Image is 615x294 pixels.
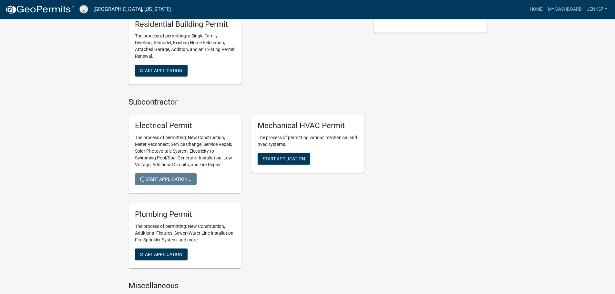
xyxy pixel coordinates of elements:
[135,248,188,260] button: Start Application
[258,134,358,148] p: The process of permitting various mechanical and hvac systems.
[527,3,545,15] a: Home
[128,97,364,107] h4: Subcontractor
[258,153,310,165] button: Start Application
[135,20,235,29] h5: Residential Building Permit
[135,223,235,243] p: The process of permitting: New Construction, Additional Fixtures, Sewer/Water Line Installation, ...
[140,251,182,257] span: Start Application
[135,121,235,130] h5: Electrical Permit
[140,68,182,73] span: Start Application
[93,4,171,15] a: [GEOGRAPHIC_DATA], [US_STATE]
[135,134,235,168] p: The process of permitting: New Construction, Meter Reconnect, Service Change, Service Repair, Sol...
[135,173,197,185] button: Start Application...
[258,121,358,130] h5: Mechanical HVAC Permit
[584,3,610,15] a: jenks7
[79,5,88,14] img: Putnam County, Georgia
[135,210,235,219] h5: Plumbing Permit
[545,3,584,15] a: My Dashboard
[128,281,364,290] h4: Miscellaneous
[263,156,305,161] span: Start Application
[135,33,235,60] p: The process of permitting: a Single Family Dwelling, Remodel, Existing Home Relocation, Attached ...
[135,65,188,76] button: Start Application
[140,177,191,182] span: Start Application...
